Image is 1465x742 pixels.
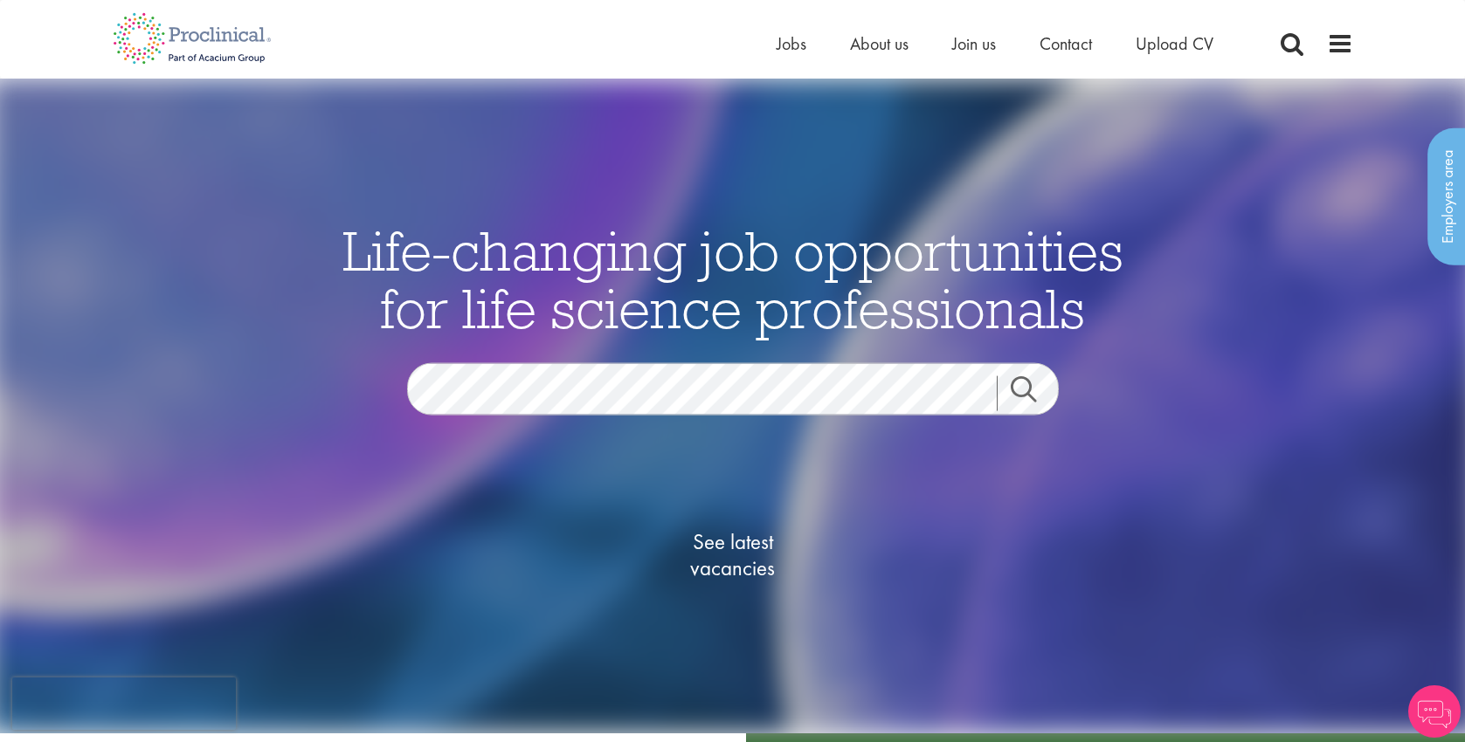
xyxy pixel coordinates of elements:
[1136,32,1213,55] a: Upload CV
[1408,685,1461,738] img: Chatbot
[777,32,806,55] a: Jobs
[646,528,820,581] span: See latest vacancies
[997,375,1072,410] a: Job search submit button
[952,32,996,55] a: Join us
[646,458,820,650] a: See latestvacancies
[12,677,236,730] iframe: reCAPTCHA
[342,215,1123,342] span: Life-changing job opportunities for life science professionals
[1040,32,1092,55] a: Contact
[850,32,909,55] a: About us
